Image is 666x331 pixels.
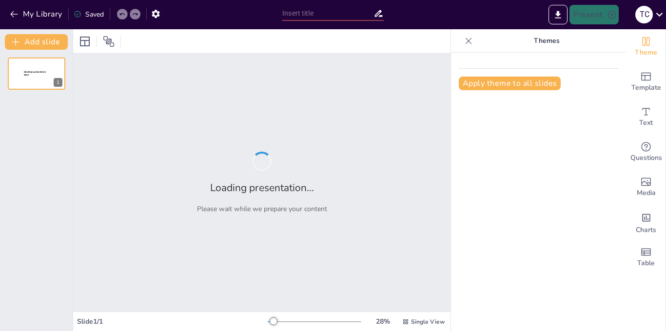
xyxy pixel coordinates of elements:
[639,117,653,128] span: Text
[635,6,653,23] div: T C
[637,258,655,269] span: Table
[627,135,666,170] div: Get real-time input from your audience
[637,188,656,198] span: Media
[627,29,666,64] div: Change the overall theme
[282,6,373,20] input: Insert title
[476,29,617,53] p: Themes
[635,5,653,24] button: T C
[627,99,666,135] div: Add text boxes
[411,318,445,326] span: Single View
[627,205,666,240] div: Add charts and graphs
[103,36,115,47] span: Position
[569,5,618,24] button: Present
[627,64,666,99] div: Add ready made slides
[630,153,662,163] span: Questions
[636,225,656,235] span: Charts
[8,58,65,90] div: 1
[459,77,561,90] button: Apply theme to all slides
[635,47,657,58] span: Theme
[197,204,327,214] p: Please wait while we prepare your content
[77,317,268,326] div: Slide 1 / 1
[5,34,68,50] button: Add slide
[631,82,661,93] span: Template
[77,34,93,49] div: Layout
[24,71,46,76] span: Sendsteps presentation editor
[548,5,568,24] button: Export to PowerPoint
[210,181,314,195] h2: Loading presentation...
[627,170,666,205] div: Add images, graphics, shapes or video
[74,10,104,19] div: Saved
[627,240,666,275] div: Add a table
[7,6,66,22] button: My Library
[54,78,62,87] div: 1
[371,317,394,326] div: 28 %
